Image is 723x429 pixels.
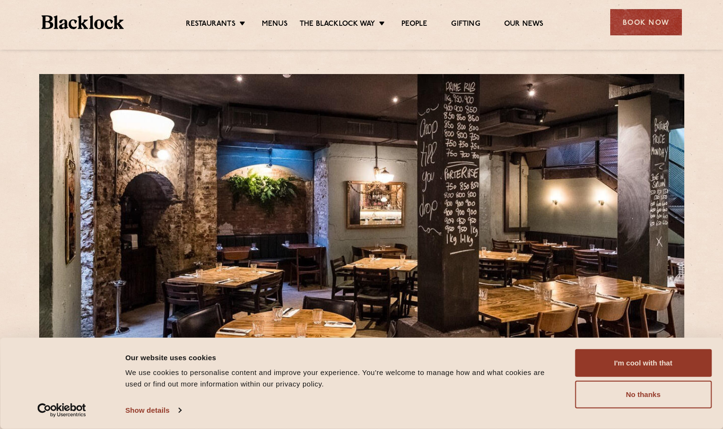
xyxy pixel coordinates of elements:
div: Book Now [610,9,682,35]
a: Gifting [451,20,480,30]
a: People [401,20,427,30]
a: Menus [262,20,288,30]
a: Show details [125,403,181,418]
div: Our website uses cookies [125,352,553,363]
a: The Blacklock Way [300,20,375,30]
button: No thanks [575,381,712,408]
div: We use cookies to personalise content and improve your experience. You're welcome to manage how a... [125,367,553,390]
a: Our News [504,20,544,30]
a: Restaurants [186,20,236,30]
a: Usercentrics Cookiebot - opens in a new window [20,403,104,418]
button: I'm cool with that [575,349,712,377]
img: BL_Textured_Logo-footer-cropped.svg [42,15,124,29]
